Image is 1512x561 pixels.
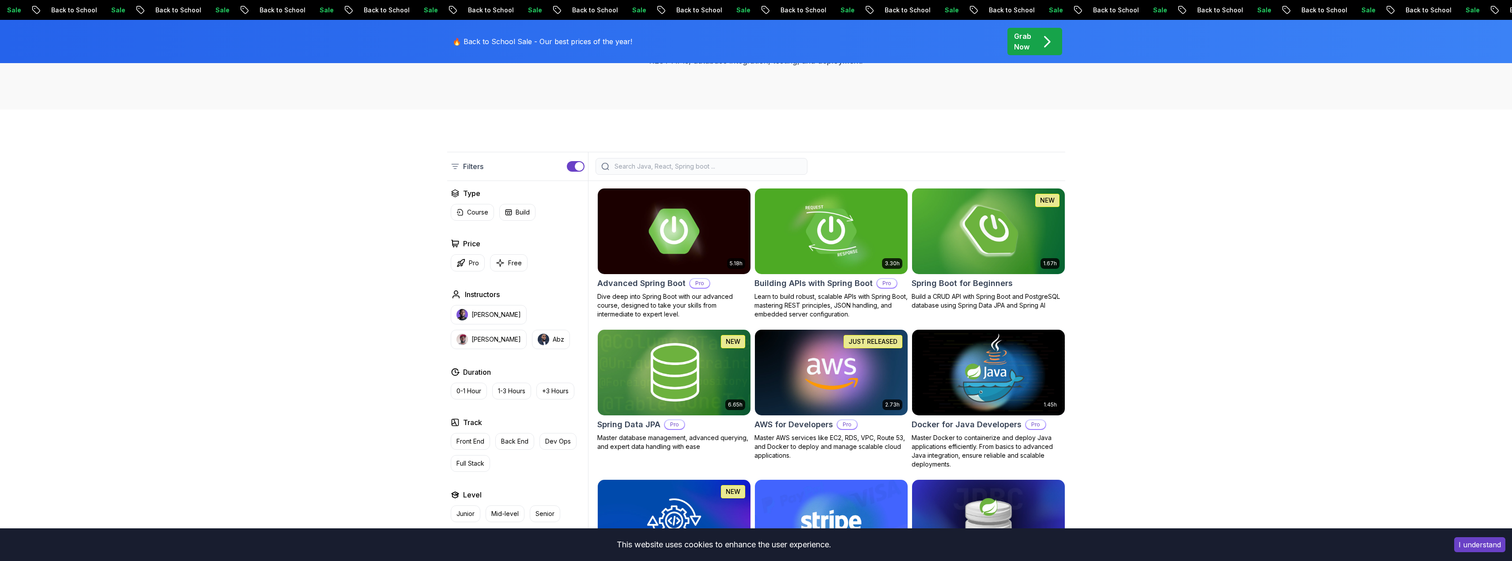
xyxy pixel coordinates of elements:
input: Search Java, React, Spring boot ... [613,162,802,171]
p: Sale [924,6,952,15]
button: +3 Hours [536,383,574,399]
p: Sale [1341,6,1369,15]
button: Course [451,204,494,221]
p: Sale [1445,6,1473,15]
button: Free [490,254,528,271]
h2: Spring Boot for Beginners [912,277,1013,290]
img: instructor img [456,309,468,320]
img: Building APIs with Spring Boot card [755,188,908,274]
button: Accept cookies [1454,537,1505,552]
h2: Instructors [465,289,500,300]
p: Sale [403,6,431,15]
a: Spring Boot for Beginners card1.67hNEWSpring Boot for BeginnersBuild a CRUD API with Spring Boot ... [912,188,1065,310]
button: Senior [530,505,560,522]
p: Back to School [447,6,507,15]
img: AWS for Developers card [755,330,908,415]
p: Sale [90,6,119,15]
p: Back End [501,437,528,446]
p: Pro [877,279,897,288]
button: instructor img[PERSON_NAME] [451,330,527,349]
button: 1-3 Hours [492,383,531,399]
img: Advanced Spring Boot card [598,188,750,274]
p: Pro [690,279,709,288]
p: Sale [820,6,848,15]
button: Full Stack [451,455,490,472]
button: instructor img[PERSON_NAME] [451,305,527,324]
img: Spring Data JPA card [598,330,750,415]
p: Back to School [551,6,611,15]
h2: Level [463,489,482,500]
p: Master Docker to containerize and deploy Java applications efficiently. From basics to advanced J... [912,433,1065,469]
p: Filters [463,161,483,172]
p: Sale [195,6,223,15]
p: Abz [553,335,564,344]
button: Back End [495,433,534,450]
p: NEW [1040,196,1055,205]
p: Sale [1028,6,1056,15]
img: Docker for Java Developers card [912,330,1065,415]
h2: Track [463,417,482,428]
a: Advanced Spring Boot card5.18hAdvanced Spring BootProDive deep into Spring Boot with our advanced... [597,188,751,319]
p: 3.30h [885,260,900,267]
p: 1.45h [1044,401,1057,408]
h2: AWS for Developers [754,418,833,431]
p: Back to School [864,6,924,15]
button: Build [499,204,535,221]
img: instructor img [456,334,468,345]
p: Sale [299,6,327,15]
p: NEW [726,487,740,496]
p: Front End [456,437,484,446]
button: 0-1 Hour [451,383,487,399]
p: [PERSON_NAME] [471,335,521,344]
p: Junior [456,509,475,518]
p: 🔥 Back to School Sale - Our best prices of the year! [452,36,632,47]
p: Grab Now [1014,31,1031,52]
h2: Spring Data JPA [597,418,660,431]
p: Back to School [1072,6,1132,15]
p: 0-1 Hour [456,387,481,395]
p: Back to School [760,6,820,15]
p: 2.73h [885,401,900,408]
button: Mid-level [486,505,524,522]
h2: Advanced Spring Boot [597,277,686,290]
h2: Type [463,188,480,199]
p: [PERSON_NAME] [471,310,521,319]
p: 1.67h [1043,260,1057,267]
p: Back to School [239,6,299,15]
button: Dev Ops [539,433,577,450]
p: Back to School [30,6,90,15]
a: Building APIs with Spring Boot card3.30hBuilding APIs with Spring BootProLearn to build robust, s... [754,188,908,319]
a: Spring Data JPA card6.65hNEWSpring Data JPAProMaster database management, advanced querying, and ... [597,329,751,451]
p: Build a CRUD API with Spring Boot and PostgreSQL database using Spring Data JPA and Spring AI [912,292,1065,310]
div: This website uses cookies to enhance the user experience. [7,535,1441,554]
button: instructor imgAbz [532,330,570,349]
p: Back to School [1176,6,1237,15]
p: Sale [507,6,535,15]
p: +3 Hours [542,387,569,395]
img: instructor img [538,334,549,345]
p: Mid-level [491,509,519,518]
p: Sale [716,6,744,15]
p: Full Stack [456,459,484,468]
p: Build [516,208,530,217]
a: Docker for Java Developers card1.45hDocker for Java DevelopersProMaster Docker to containerize an... [912,329,1065,469]
p: Master database management, advanced querying, and expert data handling with ease [597,433,751,451]
p: Pro [665,420,684,429]
p: Pro [837,420,857,429]
a: AWS for Developers card2.73hJUST RELEASEDAWS for DevelopersProMaster AWS services like EC2, RDS, ... [754,329,908,460]
h2: Price [463,238,480,249]
button: Pro [451,254,485,271]
p: Back to School [968,6,1028,15]
p: Dive deep into Spring Boot with our advanced course, designed to take your skills from intermedia... [597,292,751,319]
p: Back to School [343,6,403,15]
p: 1-3 Hours [498,387,525,395]
h2: Duration [463,367,491,377]
p: JUST RELEASED [848,337,897,346]
p: Back to School [135,6,195,15]
button: Junior [451,505,480,522]
p: Free [508,259,522,267]
p: NEW [726,337,740,346]
p: Pro [469,259,479,267]
h2: Building APIs with Spring Boot [754,277,873,290]
p: Back to School [656,6,716,15]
